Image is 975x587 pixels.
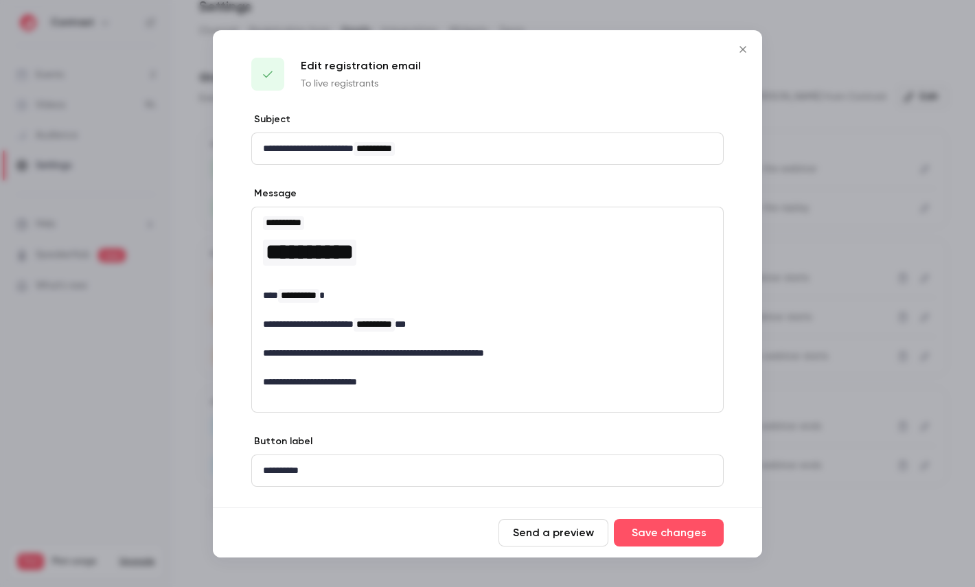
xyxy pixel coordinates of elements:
button: Send a preview [498,519,608,546]
label: Message [251,187,297,200]
div: editor [252,207,723,398]
button: Close [729,36,757,63]
p: Edit registration email [301,58,421,74]
button: Save changes [614,519,724,546]
p: To live registrants [301,77,421,91]
label: Button label [251,435,312,448]
label: Subject [251,113,290,126]
div: editor [252,133,723,164]
div: editor [252,455,723,486]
